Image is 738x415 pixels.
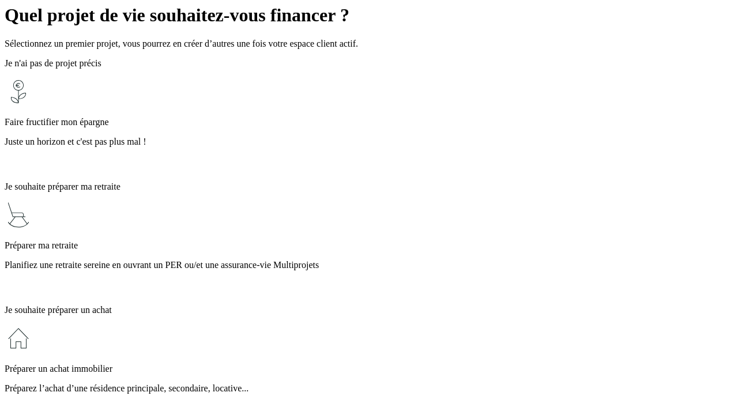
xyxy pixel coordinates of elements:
[5,39,358,48] span: Sélectionnez un premier projet, vous pourrez en créer d’autres une fois votre espace client actif.
[5,117,733,127] p: Faire fructifier mon épargne
[5,137,733,147] p: Juste un horizon et c'est pas plus mal !
[5,260,733,270] p: Planifiez une retraite sereine en ouvrant un PER ou/et une assurance-vie Multiprojets
[5,364,733,374] p: Préparer un achat immobilier
[5,58,733,69] p: Je n'ai pas de projet précis
[5,305,733,315] p: Je souhaite préparer un achat
[5,383,733,394] p: Préparez l’achat d’une résidence principale, secondaire, locative...
[5,5,733,26] h1: Quel projet de vie souhaitez-vous financer ?
[5,240,733,251] p: Préparer ma retraite
[5,182,733,192] p: Je souhaite préparer ma retraite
